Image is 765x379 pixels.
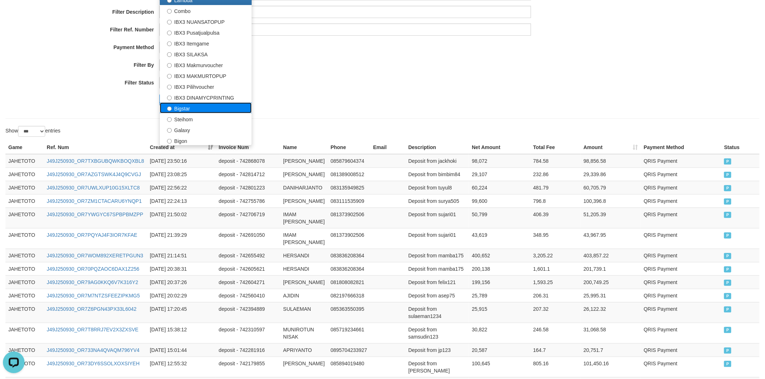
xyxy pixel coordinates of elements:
[328,357,370,377] td: 085894019480
[47,171,141,177] a: J49J250930_OR7AZGTSWK4J4Q9CVGJ
[469,249,530,262] td: 400,652
[216,181,280,194] td: deposit - 742801223
[47,266,139,272] a: J49J250930_OR70PQZAOC6DAX1Z256
[280,181,328,194] td: DANIHARJANTO
[216,167,280,181] td: deposit - 742814712
[724,348,731,354] span: PAID
[280,154,328,168] td: [PERSON_NAME]
[160,16,252,27] label: IBX3 NUANSATOPUP
[47,198,142,204] a: J49J250930_OR7ZM1CTACARU6YNQP1
[160,48,252,59] label: IBX3 SILAKSA
[167,74,172,79] input: IBX3 MAKMURTOPUP
[47,212,143,217] a: J49J250930_OR7YWGYC67SPBPBMZPP
[530,302,581,323] td: 207.32
[469,302,530,323] td: 25,915
[147,249,216,262] td: [DATE] 21:14:51
[147,194,216,208] td: [DATE] 22:24:13
[147,154,216,168] td: [DATE] 23:50:16
[280,141,328,154] th: Name
[405,323,469,343] td: Deposit from samsudin123
[147,289,216,302] td: [DATE] 20:02:29
[724,306,731,313] span: PAID
[530,228,581,249] td: 348.95
[5,323,44,343] td: JAHETOTO
[47,361,140,366] a: J49J250930_OR73DY6SSOLXOXSIYEH
[280,208,328,228] td: IMAM [PERSON_NAME]
[216,249,280,262] td: deposit - 742655492
[581,357,641,377] td: 101,450.16
[167,20,172,25] input: IBX3 NUANSATOPUP
[581,289,641,302] td: 25,995.31
[47,232,137,238] a: J49J250930_OR7PQYAJ4F3IOR7KFAE
[328,167,370,181] td: 081389008512
[469,154,530,168] td: 98,072
[530,141,581,154] th: Total Fee
[5,228,44,249] td: JAHETOTO
[724,158,731,165] span: PAID
[5,262,44,275] td: JAHETOTO
[469,343,530,357] td: 20,587
[47,279,138,285] a: J49J250930_OR79AG0KKQ6V7K316Y2
[405,249,469,262] td: Deposit from mamba175
[147,343,216,357] td: [DATE] 15:01:44
[469,208,530,228] td: 50,799
[581,154,641,168] td: 98,856.58
[47,253,143,258] a: J49J250930_OR7WOM892XERETPGUN3
[405,262,469,275] td: Deposit from mamba175
[641,302,722,323] td: QRIS Payment
[530,262,581,275] td: 1,601.1
[328,289,370,302] td: 082197666318
[469,357,530,377] td: 100,645
[469,228,530,249] td: 43,619
[147,302,216,323] td: [DATE] 17:20:45
[724,185,731,191] span: PAID
[581,343,641,357] td: 20,751.7
[405,194,469,208] td: Deposit from surya505
[167,139,172,144] input: Bigon
[147,141,216,154] th: Created at: activate to sort column ascending
[328,154,370,168] td: 085879604374
[469,289,530,302] td: 25,789
[5,343,44,357] td: JAHETOTO
[641,343,722,357] td: QRIS Payment
[405,357,469,377] td: Deposit from [PERSON_NAME]
[581,181,641,194] td: 60,705.79
[5,126,60,137] label: Show entries
[160,70,252,81] label: IBX3 MAKMURTOPUP
[47,306,136,312] a: J49J250930_OR7Z6PGN43PX33L6042
[167,31,172,35] input: IBX3 Pusatjualpulsa
[216,275,280,289] td: deposit - 742604271
[641,275,722,289] td: QRIS Payment
[147,323,216,343] td: [DATE] 15:38:12
[724,361,731,367] span: PAID
[47,158,144,164] a: J49J250930_OR7TXBGUBQWKBOQXBL8
[405,275,469,289] td: Deposit from felix121
[581,141,641,154] th: Amount: activate to sort column ascending
[530,343,581,357] td: 164.7
[641,194,722,208] td: QRIS Payment
[167,117,172,122] input: Steihom
[530,181,581,194] td: 481.79
[581,262,641,275] td: 201,739.1
[5,208,44,228] td: JAHETOTO
[147,167,216,181] td: [DATE] 23:08:25
[5,181,44,194] td: JAHETOTO
[469,194,530,208] td: 99,600
[530,167,581,181] td: 232.86
[5,275,44,289] td: JAHETOTO
[280,249,328,262] td: HERSANDI
[530,289,581,302] td: 206.31
[724,253,731,259] span: PAID
[160,81,252,92] label: IBX3 Pilihvoucher
[216,357,280,377] td: deposit - 742179855
[47,347,140,353] a: J49J250930_OR733NA4QVAQM796YV4
[641,323,722,343] td: QRIS Payment
[724,212,731,218] span: PAID
[147,262,216,275] td: [DATE] 20:38:31
[216,141,280,154] th: Invoice Num
[216,302,280,323] td: deposit - 742394889
[405,154,469,168] td: Deposit from jackhoki
[370,141,405,154] th: Email
[167,52,172,57] input: IBX3 SILAKSA
[5,302,44,323] td: JAHETOTO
